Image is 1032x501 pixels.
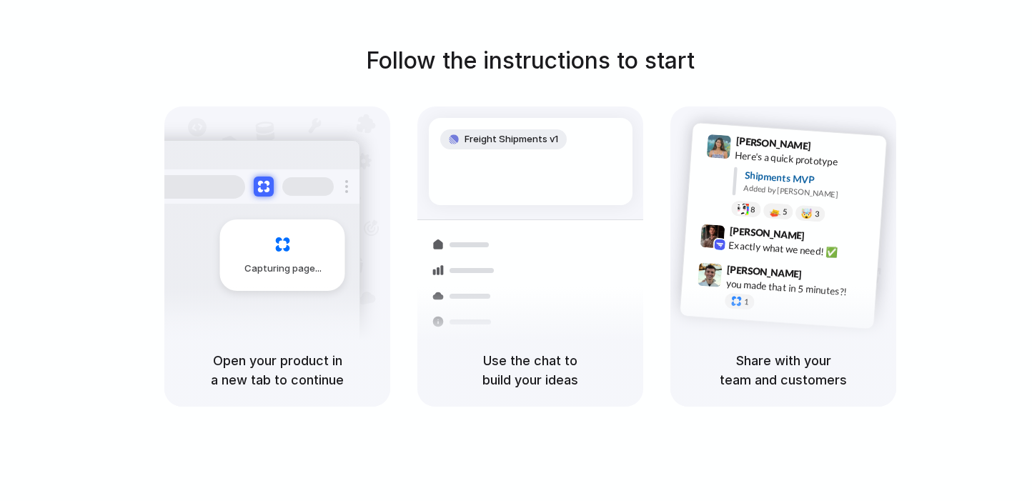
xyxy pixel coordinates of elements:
[744,168,876,192] div: Shipments MVP
[744,298,749,306] span: 1
[465,132,558,147] span: Freight Shipments v1
[809,230,838,247] span: 9:42 AM
[735,133,811,154] span: [PERSON_NAME]
[815,140,845,157] span: 9:41 AM
[750,206,755,214] span: 8
[783,208,788,216] span: 5
[806,269,835,286] span: 9:47 AM
[815,210,820,218] span: 3
[688,351,879,390] h5: Share with your team and customers
[435,351,626,390] h5: Use the chat to build your ideas
[801,209,813,219] div: 🤯
[727,262,803,282] span: [PERSON_NAME]
[182,351,373,390] h5: Open your product in a new tab to continue
[729,223,805,244] span: [PERSON_NAME]
[366,44,695,78] h1: Follow the instructions to start
[725,277,868,301] div: you made that in 5 minutes?!
[735,148,878,172] div: Here's a quick prototype
[244,262,324,276] span: Capturing page
[728,238,871,262] div: Exactly what we need! ✅
[743,182,875,203] div: Added by [PERSON_NAME]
